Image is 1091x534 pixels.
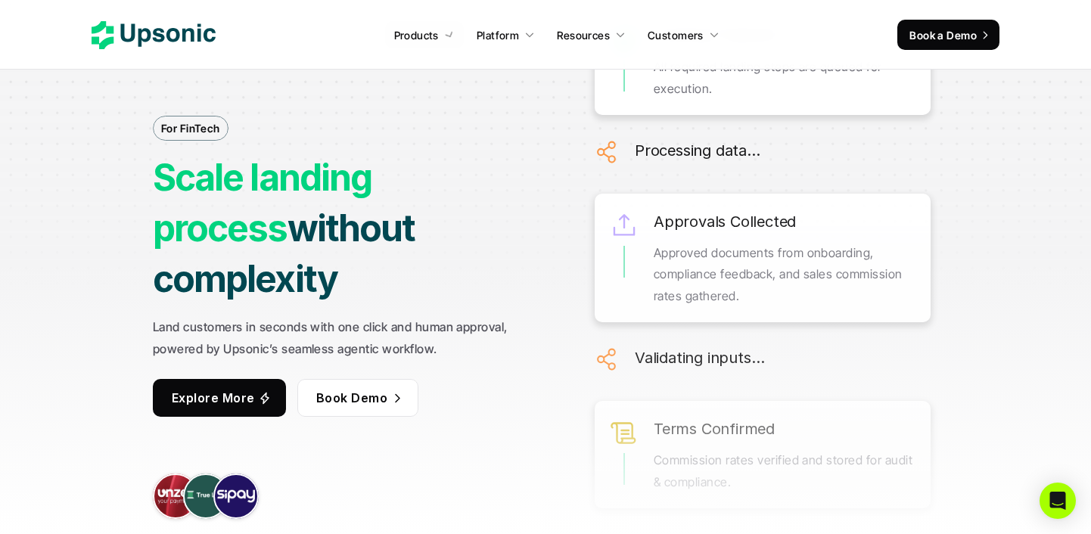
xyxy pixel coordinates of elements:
div: Open Intercom Messenger [1040,483,1076,519]
strong: Land customers in seconds with one click and human approval, powered by Upsonic’s seamless agenti... [153,319,511,356]
a: Products [385,21,464,48]
a: Explore More [153,379,286,417]
h6: Terms Confirmed [654,416,775,442]
strong: Scale landing process [153,155,378,250]
p: Customers [648,27,704,43]
h6: Approvals Collected [654,209,796,234]
span: Book Demo [316,390,387,405]
span: Book a Demo [909,29,977,42]
p: All required landing steps are queued for execution. [654,56,915,100]
p: Approved documents from onboarding, compliance feedback, and sales commission rates gathered. [654,242,915,307]
p: Products [394,27,439,43]
h6: Validating inputs… [635,345,764,371]
a: Book Demo [297,379,418,417]
p: Commission rates verified and stored for audit & compliance. [654,449,915,493]
p: Resources [557,27,610,43]
h6: Processing data… [635,138,760,163]
p: Platform [477,27,519,43]
p: For FinTech [161,120,220,136]
strong: without complexity [153,206,421,302]
span: Explore More [172,390,255,405]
